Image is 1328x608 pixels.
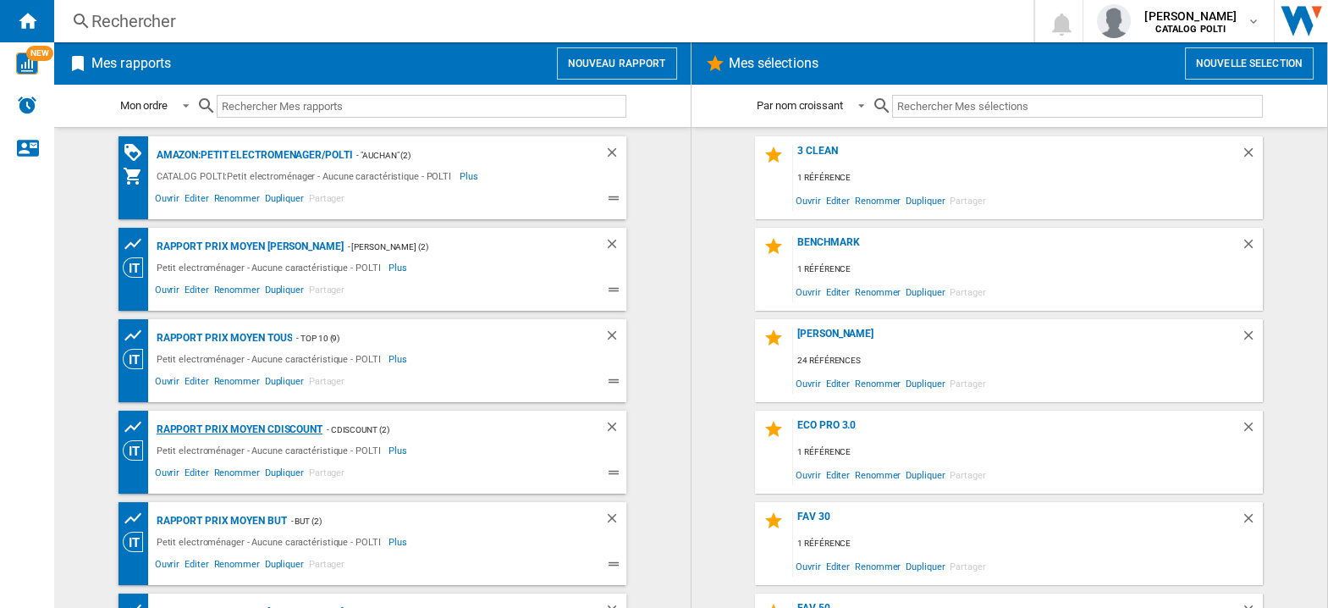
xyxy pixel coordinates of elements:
span: Partager [947,555,988,578]
div: Rechercher [91,9,989,33]
span: Editer [182,556,211,577]
button: Nouveau rapport [557,47,677,80]
div: 1 référence [793,533,1263,555]
span: Dupliquer [903,372,947,395]
div: - CDiscount (2) [322,419,570,440]
div: - BUT (2) [287,511,570,532]
div: Supprimer [1241,328,1263,351]
div: Tableau des prix des produits [123,508,152,529]
button: Nouvelle selection [1185,47,1314,80]
span: Renommer [212,373,262,394]
span: Dupliquer [262,556,306,577]
div: Mon ordre [120,99,168,112]
span: Editer [182,191,211,211]
span: Renommer [212,282,262,302]
span: Dupliquer [262,465,306,485]
div: Supprimer [604,236,626,257]
div: Supprimer [1241,236,1263,259]
span: Partager [306,282,347,302]
div: 1 référence [793,442,1263,463]
span: Ouvrir [793,189,823,212]
span: Renommer [852,463,903,486]
div: Supprimer [1241,511,1263,533]
span: Dupliquer [262,282,306,302]
span: Partager [306,373,347,394]
div: Vision Catégorie [123,440,152,461]
input: Rechercher Mes rapports [217,95,626,118]
div: Vision Catégorie [123,349,152,369]
div: Supprimer [1241,145,1263,168]
span: NEW [26,46,53,61]
span: Partager [947,372,988,395]
div: Tableau des prix des produits [123,325,152,346]
span: Renommer [212,556,262,577]
span: Editer [824,280,852,303]
div: Petit electroménager - Aucune caractéristique - POLTI [152,349,389,369]
span: Ouvrir [793,280,823,303]
span: Editer [182,373,211,394]
div: 3 Clean [793,145,1241,168]
div: Par nom croissant [757,99,842,112]
span: Ouvrir [152,282,182,302]
span: Partager [306,465,347,485]
span: Renommer [212,465,262,485]
div: Rapport Prix Moyen CDiscount [152,419,322,440]
b: CATALOG POLTI [1155,24,1226,35]
span: Dupliquer [903,463,947,486]
div: Supprimer [604,419,626,440]
span: Plus [388,440,410,461]
span: Partager [947,280,988,303]
input: Rechercher Mes sélections [892,95,1264,118]
span: Ouvrir [793,372,823,395]
span: Editer [824,463,852,486]
span: Renommer [852,555,903,578]
span: Dupliquer [903,555,947,578]
div: Vision Catégorie [123,532,152,552]
h2: Mes sélections [725,47,822,80]
span: Renommer [212,191,262,211]
div: CATALOG POLTI:Petit electroménager - Aucune caractéristique - POLTI [152,166,460,186]
span: Partager [947,189,988,212]
div: - "Auchan" (2) [352,145,570,166]
span: Plus [460,166,481,186]
img: wise-card.svg [16,53,38,75]
span: [PERSON_NAME] [1144,8,1237,25]
div: Supprimer [604,145,626,166]
span: Partager [306,191,347,211]
span: Ouvrir [793,463,823,486]
div: [PERSON_NAME] [793,328,1241,351]
span: Ouvrir [152,191,182,211]
span: Renommer [852,189,903,212]
div: Matrice PROMOTIONS [123,142,152,163]
span: Ouvrir [152,373,182,394]
span: Editer [182,282,211,302]
span: Plus [388,349,410,369]
div: - Top 10 (9) [292,328,570,349]
span: Dupliquer [262,191,306,211]
div: Supprimer [604,511,626,532]
span: Editer [824,189,852,212]
div: AMAZON:Petit electromenager/POLTI [152,145,353,166]
div: Petit electroménager - Aucune caractéristique - POLTI [152,440,389,461]
span: Editer [824,555,852,578]
div: - [PERSON_NAME] (2) [344,236,570,257]
span: Dupliquer [903,189,947,212]
span: Partager [947,463,988,486]
span: Plus [388,532,410,552]
div: Tableau des prix des produits [123,234,152,255]
span: Ouvrir [793,555,823,578]
img: profile.jpg [1097,4,1131,38]
div: BENCHMARK [793,236,1241,259]
div: Rapport Prix Moyen BUT [152,511,287,532]
div: 1 référence [793,168,1263,189]
span: Dupliquer [262,373,306,394]
div: Vision Catégorie [123,257,152,278]
div: Tableau des prix des produits [123,417,152,438]
div: 1 référence [793,259,1263,280]
span: Dupliquer [903,280,947,303]
div: FAV 30 [793,511,1241,533]
span: Editer [182,465,211,485]
div: Petit electroménager - Aucune caractéristique - POLTI [152,257,389,278]
div: Mon assortiment [123,166,152,186]
span: Renommer [852,280,903,303]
